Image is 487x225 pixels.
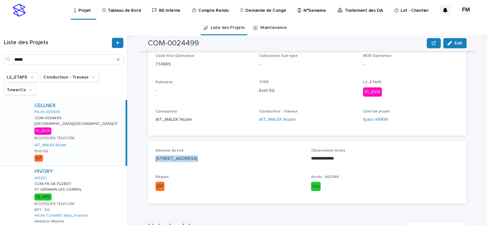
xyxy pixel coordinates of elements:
div: 10_DOE [363,87,382,97]
div: Oui [311,182,321,191]
p: BOUYGUES TELECOM [34,136,74,140]
p: AIT_MALEK Nizam [156,116,251,123]
div: 02_APD [34,194,52,201]
h2: COM-0024499 [148,39,199,48]
a: 910251 [34,176,47,181]
p: [STREET_ADDRESS] [156,155,303,162]
p: [GEOGRAPHIC_DATA]/[GEOGRAPHIC_DATA]/17 [34,120,119,126]
a: CELLNEX [34,103,56,109]
p: - [259,61,355,68]
span: Pylôniste [156,80,173,84]
a: AIT_MALEK Nizam [259,116,296,123]
p: Ambition Mobile [34,219,64,224]
button: L2_ETAPE [4,72,38,82]
p: ST GERMAIN LES CORBEIL [34,186,83,192]
button: Conducteur - Travaux [40,72,99,82]
span: Observation Accès [311,149,345,153]
div: FM [461,5,471,15]
span: Conducteur - Travaux [259,110,298,113]
a: HIVORY [34,168,53,174]
a: Ilyass KRIEM [363,116,388,123]
a: AIT_MALEK Nizam [34,143,66,147]
img: stacker-logo-s-only.png [13,4,25,17]
span: TYPE [259,80,269,84]
p: - [363,61,459,68]
span: Chef de projet [363,110,390,113]
span: Collocation Sub-type [259,54,298,58]
span: L2_ETAPE [363,80,382,84]
p: - [156,87,251,94]
a: Maintenance [260,20,287,35]
button: Edit [443,38,467,48]
button: TowerCo [4,85,37,95]
input: Search [4,54,123,65]
p: BYT - 5G [34,208,50,212]
p: COM-FR-04-1122807 [34,181,72,186]
span: Edit [454,41,462,45]
a: FR-91-000936 [34,110,61,114]
p: T14889 [156,61,251,68]
p: Evol 5G [34,149,48,153]
p: Evol 5G [259,87,355,94]
p: COM-0024499 [34,115,63,120]
a: Liste des Projets [211,20,245,35]
div: IDF [156,182,164,191]
div: 10_DOE [34,127,51,134]
span: Accès - AGORA [311,175,339,179]
span: Concepteur [156,110,177,113]
a: HICHI-TCHAPET Willy_Franklin [34,214,88,218]
span: MOE Opérateur [363,54,392,58]
span: Adresse du site [156,149,184,153]
p: BOUYGUES TELECOM [34,202,74,206]
span: Code Site Opérateur [156,54,194,58]
div: IDF [34,155,43,162]
h1: Liste des Projets [4,39,111,46]
span: Région [156,175,169,179]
